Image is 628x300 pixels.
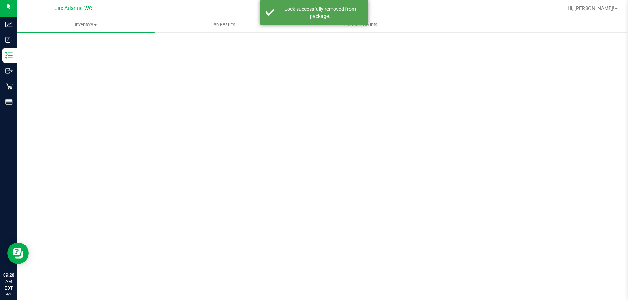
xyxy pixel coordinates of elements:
[278,5,363,20] div: Lock successfully removed from package.
[3,272,14,291] p: 09:28 AM EDT
[568,5,614,11] span: Hi, [PERSON_NAME]!
[3,291,14,297] p: 09/20
[5,36,13,43] inline-svg: Inbound
[5,21,13,28] inline-svg: Analytics
[17,17,155,32] a: Inventory
[5,67,13,74] inline-svg: Outbound
[5,98,13,105] inline-svg: Reports
[155,17,292,32] a: Lab Results
[5,52,13,59] inline-svg: Inventory
[7,243,29,264] iframe: Resource center
[202,22,245,28] span: Lab Results
[55,5,92,11] span: Jax Atlantic WC
[17,22,155,28] span: Inventory
[5,83,13,90] inline-svg: Retail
